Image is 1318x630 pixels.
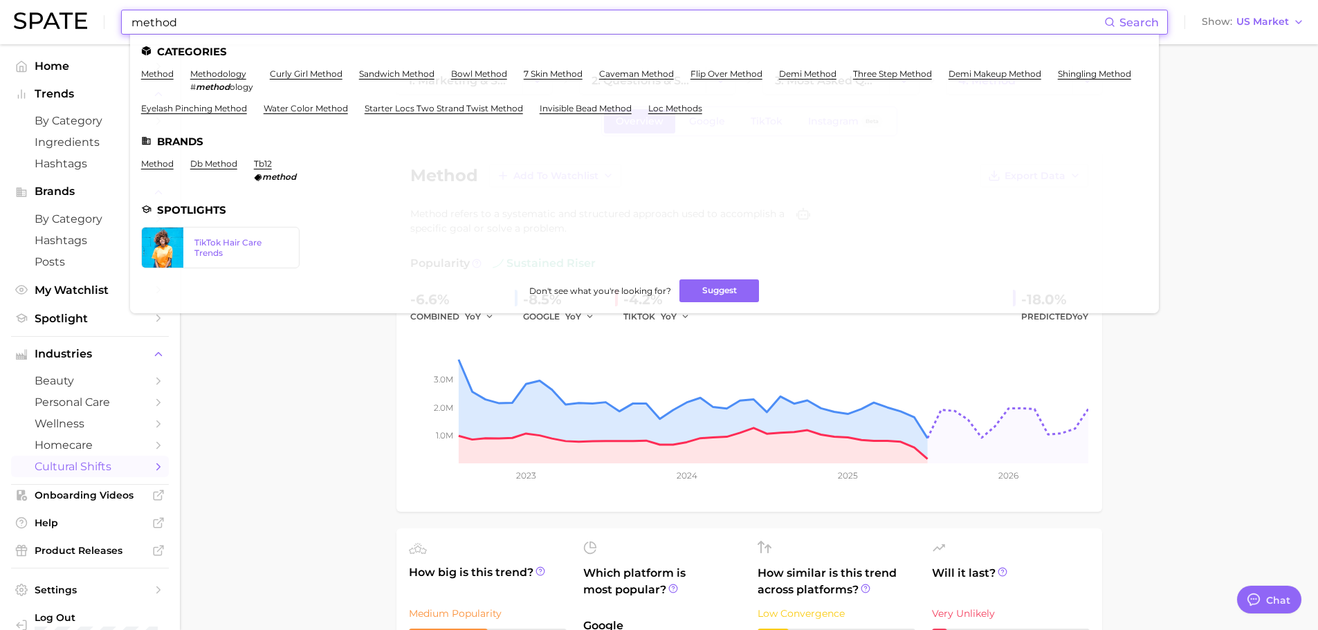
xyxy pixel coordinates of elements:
[540,103,632,113] a: invisible bead method
[35,136,145,149] span: Ingredients
[11,110,169,131] a: by Category
[623,308,699,325] div: TIKTOK
[35,438,145,452] span: homecare
[35,114,145,127] span: by Category
[524,68,583,79] a: 7 skin method
[262,172,296,182] em: method
[130,10,1104,34] input: Search here for a brand, industry, or ingredient
[35,185,145,198] span: Brands
[35,584,145,596] span: Settings
[1119,16,1159,29] span: Search
[451,68,507,79] a: bowl method
[11,512,169,533] a: Help
[11,153,169,174] a: Hashtags
[141,46,1148,57] li: Categories
[11,55,169,77] a: Home
[11,181,169,202] button: Brands
[359,68,434,79] a: sandwich method
[35,212,145,225] span: by Category
[11,485,169,506] a: Onboarding Videos
[190,68,246,79] a: methodology
[523,308,604,325] div: GOOGLE
[264,103,348,113] a: water color method
[661,308,690,325] button: YoY
[35,611,168,624] span: Log Out
[11,540,169,561] a: Product Releases
[11,230,169,251] a: Hashtags
[599,68,674,79] a: caveman method
[35,417,145,430] span: wellness
[35,234,145,247] span: Hashtags
[35,396,145,409] span: personal care
[35,517,145,529] span: Help
[35,59,145,73] span: Home
[410,308,504,325] div: combined
[35,255,145,268] span: Posts
[365,103,523,113] a: starter locs two strand twist method
[465,308,495,325] button: YoY
[949,68,1041,79] a: demi makeup method
[648,103,702,113] a: loc methods
[465,311,481,322] span: YoY
[35,312,145,325] span: Spotlight
[690,68,762,79] a: flip over method
[1236,18,1289,26] span: US Market
[11,308,169,329] a: Spotlight
[998,470,1018,481] tspan: 2026
[409,605,567,622] div: Medium Popularity
[190,158,237,169] a: db method
[853,68,932,79] a: three step method
[35,157,145,170] span: Hashtags
[35,374,145,387] span: beauty
[1072,311,1088,322] span: YoY
[1198,13,1308,31] button: ShowUS Market
[838,470,858,481] tspan: 2025
[11,456,169,477] a: cultural shifts
[11,344,169,364] button: Industries
[11,131,169,153] a: Ingredients
[515,470,536,481] tspan: 2023
[11,208,169,230] a: by Category
[758,565,915,598] span: How similar is this trend across platforms?
[141,158,174,169] a: method
[409,564,567,598] span: How big is this trend?
[583,565,741,611] span: Which platform is most popular?
[141,68,174,79] a: method
[14,12,87,29] img: SPATE
[141,103,247,113] a: eyelash pinching method
[11,391,169,413] a: personal care
[35,88,145,100] span: Trends
[11,580,169,600] a: Settings
[1058,68,1131,79] a: shingling method
[35,489,145,501] span: Onboarding Videos
[932,565,1090,598] span: Will it last?
[194,237,288,258] div: TikTok Hair Care Trends
[230,82,253,92] span: ology
[529,286,671,296] span: Don't see what you're looking for?
[932,605,1090,622] div: Very Unlikely
[565,308,595,325] button: YoY
[11,251,169,272] a: Posts
[35,284,145,297] span: My Watchlist
[661,311,677,322] span: YoY
[1202,18,1232,26] span: Show
[254,158,272,169] a: tb12
[190,82,196,92] span: #
[11,434,169,456] a: homecare
[11,370,169,391] a: beauty
[141,204,1148,216] li: Spotlights
[270,68,342,79] a: curly girl method
[35,460,145,473] span: cultural shifts
[11,413,169,434] a: wellness
[676,470,697,481] tspan: 2024
[1021,308,1088,325] span: Predicted
[11,84,169,104] button: Trends
[679,279,759,302] button: Suggest
[141,136,1148,147] li: Brands
[779,68,836,79] a: demi method
[141,227,300,268] a: TikTok Hair Care Trends
[758,605,915,622] div: Low Convergence
[565,311,581,322] span: YoY
[35,544,145,557] span: Product Releases
[11,279,169,301] a: My Watchlist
